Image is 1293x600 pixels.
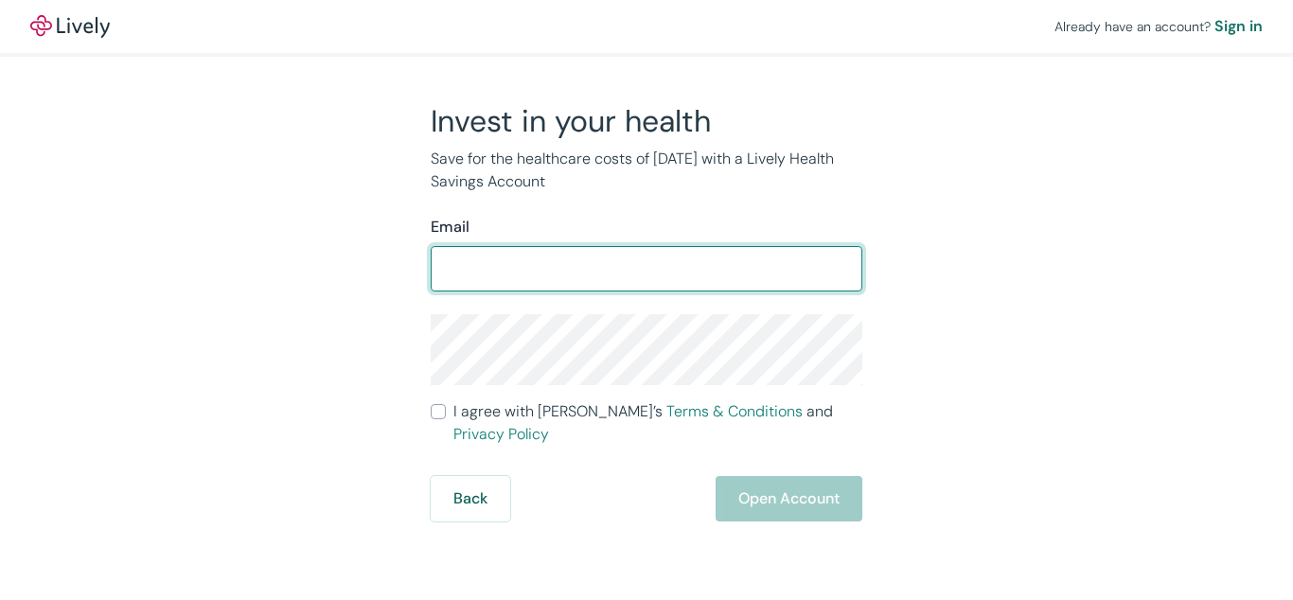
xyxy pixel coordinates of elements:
[666,401,803,421] a: Terms & Conditions
[453,400,862,446] span: I agree with [PERSON_NAME]’s and
[453,424,549,444] a: Privacy Policy
[431,102,862,140] h2: Invest in your health
[431,476,510,521] button: Back
[30,15,110,38] a: LivelyLively
[431,216,469,238] label: Email
[30,15,110,38] img: Lively
[431,148,862,193] p: Save for the healthcare costs of [DATE] with a Lively Health Savings Account
[1214,15,1263,38] a: Sign in
[1054,15,1263,38] div: Already have an account?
